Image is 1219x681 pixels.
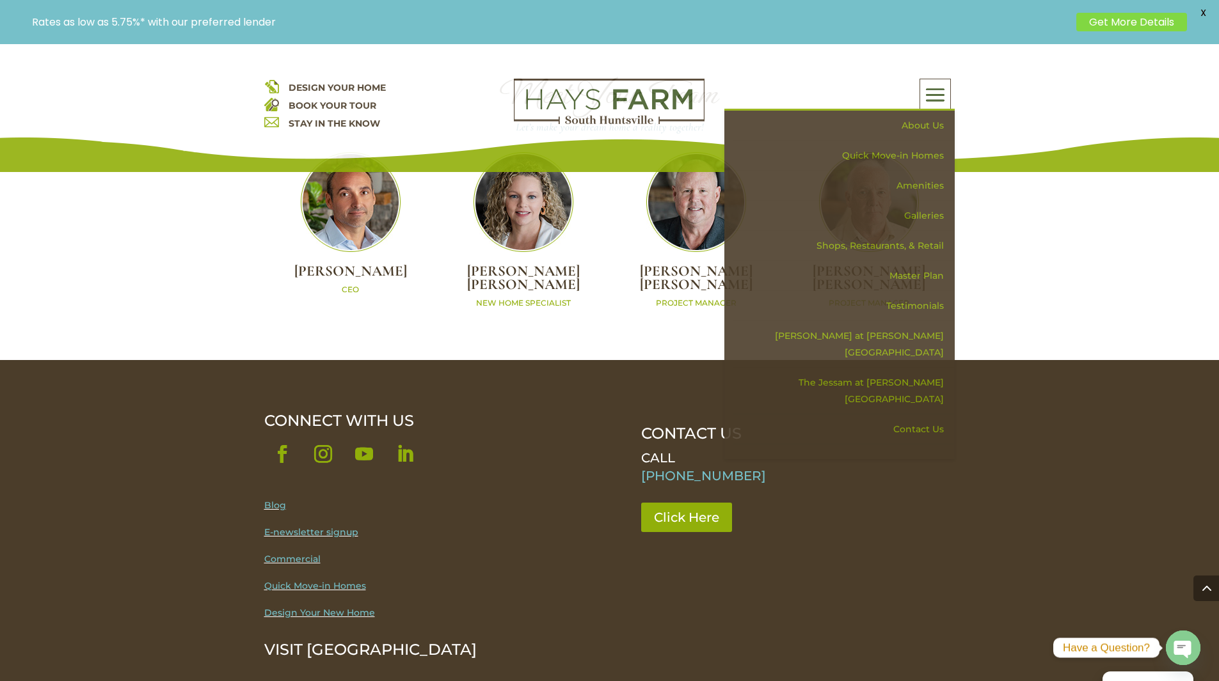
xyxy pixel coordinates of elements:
[387,436,423,472] a: Follow on LinkedIn
[474,152,573,252] img: Team_Laura
[646,152,746,252] img: Team_Tom
[264,285,437,295] p: CEO
[305,436,341,472] a: Follow on Instagram
[264,412,591,430] div: CONNECT WITH US
[733,111,955,141] a: About Us
[264,526,358,538] a: E-newsletter signup
[264,607,375,618] a: Design Your New Home
[264,79,279,93] img: design your home
[289,82,386,93] a: DESIGN YOUR HOME
[437,265,610,297] h2: [PERSON_NAME] [PERSON_NAME]
[437,298,610,309] p: NEW HOME SPECIALIST
[733,261,955,291] a: Master Plan
[1076,13,1187,31] a: Get More Details
[641,468,766,483] a: [PHONE_NUMBER]
[289,100,376,111] a: BOOK YOUR TOUR
[514,116,705,127] a: hays farm homes huntsville development
[264,641,591,659] p: VISIT [GEOGRAPHIC_DATA]
[301,152,401,252] img: Team_Matt
[264,436,300,472] a: Follow on Facebook
[733,291,955,321] a: Testimonials
[1193,3,1213,22] span: X
[610,265,783,297] h2: [PERSON_NAME] [PERSON_NAME]
[641,450,675,466] span: CALL
[733,201,955,231] a: Galleries
[733,141,955,171] a: Quick Move-in Homes
[733,414,955,444] a: Contact Us
[264,499,286,511] a: Blog
[641,503,732,532] a: Click Here
[264,265,437,285] h2: [PERSON_NAME]
[264,580,366,591] a: Quick Move-in Homes
[32,16,1070,28] p: Rates as low as 5.75%* with our preferred lender
[289,118,380,129] a: STAY IN THE KNOW
[733,321,955,368] a: [PERSON_NAME] at [PERSON_NAME][GEOGRAPHIC_DATA]
[514,79,705,125] img: Logo
[264,97,279,111] img: book your home tour
[610,298,783,309] p: PROJECT MANAGER
[733,171,955,201] a: Amenities
[264,553,321,565] a: Commercial
[346,436,382,472] a: Follow on Youtube
[641,425,942,442] p: CONTACT US
[733,368,955,414] a: The Jessam at [PERSON_NAME][GEOGRAPHIC_DATA]
[733,231,955,261] a: Shops, Restaurants, & Retail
